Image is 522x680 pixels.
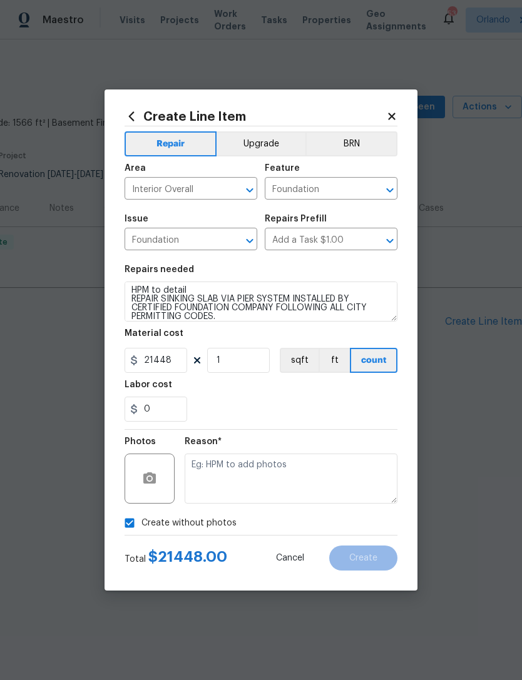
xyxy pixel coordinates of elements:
[319,348,350,373] button: ft
[148,549,227,564] span: $ 21448.00
[125,131,217,156] button: Repair
[125,109,386,123] h2: Create Line Item
[125,551,227,566] div: Total
[125,437,156,446] h5: Photos
[125,380,172,389] h5: Labor cost
[125,282,397,322] textarea: HPM to detail REPAIR SINKING SLAB VIA PIER SYSTEM INSTALLED BY CERTIFIED FOUNDATION COMPANY FOLLO...
[125,265,194,274] h5: Repairs needed
[241,232,258,250] button: Open
[329,546,397,571] button: Create
[125,215,148,223] h5: Issue
[256,546,324,571] button: Cancel
[381,181,399,199] button: Open
[141,517,237,530] span: Create without photos
[350,348,397,373] button: count
[280,348,319,373] button: sqft
[265,164,300,173] h5: Feature
[185,437,222,446] h5: Reason*
[276,554,304,563] span: Cancel
[265,215,327,223] h5: Repairs Prefill
[349,554,377,563] span: Create
[125,164,146,173] h5: Area
[241,181,258,199] button: Open
[381,232,399,250] button: Open
[125,329,183,338] h5: Material cost
[305,131,397,156] button: BRN
[217,131,306,156] button: Upgrade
